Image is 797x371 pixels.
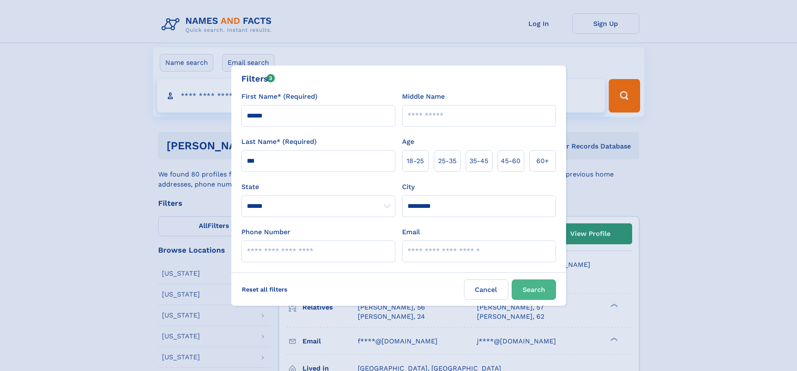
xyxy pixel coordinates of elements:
[402,92,445,102] label: Middle Name
[236,279,293,299] label: Reset all filters
[402,137,414,147] label: Age
[536,156,549,166] span: 60+
[464,279,508,300] label: Cancel
[501,156,520,166] span: 45‑60
[241,92,318,102] label: First Name* (Required)
[241,137,317,147] label: Last Name* (Required)
[512,279,556,300] button: Search
[241,72,275,85] div: Filters
[402,227,420,237] label: Email
[241,182,395,192] label: State
[402,182,415,192] label: City
[407,156,424,166] span: 18‑25
[469,156,488,166] span: 35‑45
[241,227,290,237] label: Phone Number
[438,156,456,166] span: 25‑35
